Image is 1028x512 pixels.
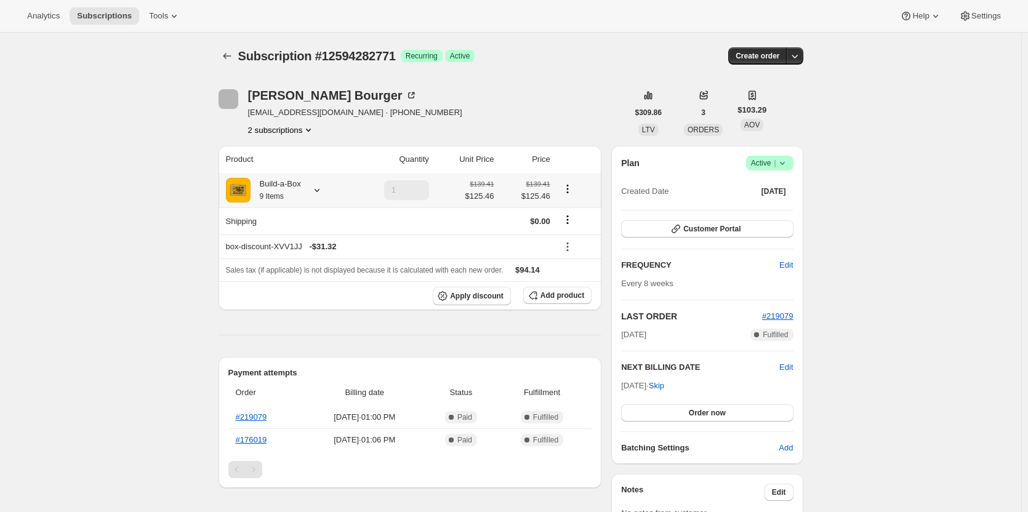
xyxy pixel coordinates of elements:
button: Help [893,7,949,25]
span: Help [912,11,929,21]
th: Quantity [351,146,432,173]
span: - $31.32 [309,241,336,253]
button: Product actions [248,124,315,136]
span: $125.46 [465,190,494,202]
button: Skip [641,376,672,396]
span: [DATE] · 01:06 PM [307,434,423,446]
button: $309.86 [628,104,669,121]
span: Add product [540,290,584,300]
span: Fulfilled [763,330,788,340]
span: Billing date [307,386,423,399]
h3: Notes [621,484,765,501]
span: $125.46 [502,190,550,202]
span: Paid [457,435,472,445]
span: Skip [649,380,664,392]
h2: Plan [621,157,640,169]
a: #219079 [762,311,793,321]
span: Order now [689,408,726,418]
small: 9 Items [260,192,284,201]
button: Customer Portal [621,220,793,238]
button: Order now [621,404,793,422]
span: Analytics [27,11,60,21]
span: Tools [149,11,168,21]
span: [EMAIL_ADDRESS][DOMAIN_NAME] · [PHONE_NUMBER] [248,106,462,119]
th: Order [228,379,303,406]
h2: Payment attempts [228,367,592,379]
span: Settings [971,11,1001,21]
a: #176019 [236,435,267,444]
span: Active [751,157,789,169]
span: [DATE] [761,186,786,196]
th: Shipping [219,207,352,234]
span: Recurring [406,51,438,61]
button: Apply discount [433,287,511,305]
button: Settings [952,7,1008,25]
div: Build-a-Box [251,178,301,202]
span: Fulfillment [500,386,584,399]
span: Subscription #12594282771 [238,49,396,63]
button: Edit [765,484,793,501]
h6: Batching Settings [621,442,779,454]
button: Tools [142,7,188,25]
button: 3 [694,104,713,121]
span: Status [430,386,492,399]
h2: NEXT BILLING DATE [621,361,779,374]
button: Analytics [20,7,67,25]
span: Create order [736,51,779,61]
span: Apply discount [450,291,504,301]
span: LTV [642,126,655,134]
button: Shipping actions [558,213,577,226]
div: [PERSON_NAME] Bourger [248,89,417,102]
button: Product actions [558,182,577,196]
a: #219079 [236,412,267,422]
button: [DATE] [754,183,793,200]
span: $0.00 [530,217,550,226]
small: $139.41 [470,180,494,188]
span: Sales tax (if applicable) is not displayed because it is calculated with each new order. [226,266,504,274]
span: Customer Portal [683,224,741,234]
button: Add [771,438,800,458]
span: [DATE] [621,329,646,341]
h2: FREQUENCY [621,259,779,271]
span: [DATE] · 01:00 PM [307,411,423,423]
span: Created Date [621,185,669,198]
button: Create order [728,47,787,65]
span: Subscriptions [77,11,132,21]
th: Product [219,146,352,173]
span: Edit [772,487,786,497]
span: Fulfilled [533,412,558,422]
span: 3 [701,108,705,118]
nav: Pagination [228,461,592,478]
div: box-discount-XVV1JJ [226,241,550,253]
h2: LAST ORDER [621,310,762,322]
small: $139.41 [526,180,550,188]
button: Edit [779,361,793,374]
span: | [774,158,776,168]
span: $94.14 [515,265,540,274]
span: Edit [779,259,793,271]
button: Edit [772,255,800,275]
button: Subscriptions [70,7,139,25]
span: Add [779,442,793,454]
button: Add product [523,287,592,304]
th: Price [498,146,554,173]
span: Active [450,51,470,61]
th: Unit Price [433,146,498,173]
span: $103.29 [737,104,766,116]
span: Every 8 weeks [621,279,673,288]
span: ORDERS [688,126,719,134]
img: product img [226,178,251,202]
button: Subscriptions [219,47,236,65]
span: $309.86 [635,108,662,118]
span: AOV [744,121,760,129]
span: Paid [457,412,472,422]
button: #219079 [762,310,793,322]
span: [DATE] · [621,381,664,390]
span: Fulfilled [533,435,558,445]
span: Tamara Bourger [219,89,238,109]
